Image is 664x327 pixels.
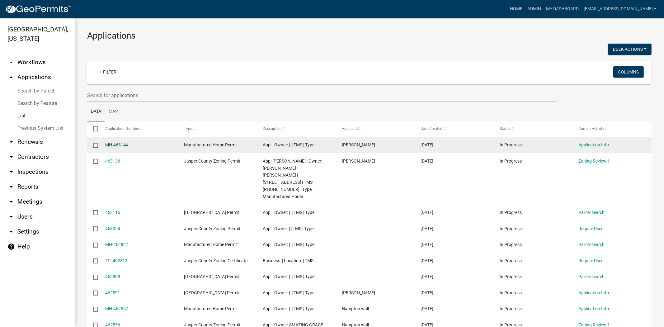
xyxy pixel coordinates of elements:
button: Columns [613,66,644,78]
span: In Progress [500,226,522,231]
span: App: | Owner: | | TMS | Type: [263,242,316,247]
a: Parcel search [579,274,605,279]
a: 462591 [105,290,120,295]
span: Business: | Location: | TMS: [263,258,315,263]
a: MH-462822 [105,242,128,247]
span: Jasper County Building Permit [184,274,240,279]
span: 08/13/2025 [421,142,434,147]
a: + Filter [95,66,121,78]
datatable-header-cell: Current Activity [572,121,652,136]
span: App: | Owner: | | TMS | Type: [263,226,315,231]
span: Description [263,126,282,131]
span: In Progress [500,159,522,163]
span: Type [184,126,192,131]
a: Parcel search [579,210,605,215]
h3: Applications [87,31,652,41]
i: arrow_drop_up [7,73,15,81]
datatable-header-cell: Description [257,121,336,136]
span: App: fabiola garcia hernandez | Owner: SERVIN RICARDO TRUJILLO | 308 sardis rd | TMS 047-00-03-18... [263,159,323,199]
a: My Dashboard [544,3,581,15]
a: Map [105,102,122,122]
a: 463054 [105,226,120,231]
span: App: | Owner: | | TMS | Type: [263,210,316,215]
span: 08/12/2025 [421,306,434,311]
span: App: | Owner: | | TMS | Type: [263,274,316,279]
i: arrow_drop_down [7,59,15,66]
span: 08/12/2025 [421,242,434,247]
span: Jasper County Zoning Certificate [184,258,247,263]
i: arrow_drop_down [7,168,15,176]
span: Applicant [342,126,358,131]
a: Admin [525,3,544,15]
span: Date Created [421,126,443,131]
input: Search for applications [87,89,556,102]
span: Manufactured Home Permit [184,306,238,311]
i: arrow_drop_down [7,228,15,235]
span: 08/12/2025 [421,290,434,295]
span: In Progress [500,290,522,295]
datatable-header-cell: Type [178,121,257,136]
datatable-header-cell: Date Created [415,121,494,136]
i: arrow_drop_down [7,138,15,146]
span: In Progress [500,242,522,247]
span: Manufactured Home Permit [184,142,238,147]
span: In Progress [500,210,522,215]
i: arrow_drop_down [7,183,15,191]
a: MH-462567 [105,306,128,311]
datatable-header-cell: Status [494,121,573,136]
span: App: | Owner: | | TMS | Type: [263,142,316,147]
span: 08/12/2025 [421,258,434,263]
a: [EMAIL_ADDRESS][DOMAIN_NAME] [581,3,659,15]
span: Current Activity [579,126,605,131]
a: MH-463144 [105,142,128,147]
a: 463136 [105,159,120,163]
a: 462808 [105,274,120,279]
datatable-header-cell: Applicant [336,121,415,136]
span: Hampton wall [342,306,369,311]
span: In Progress [500,274,522,279]
span: Application Number [105,126,139,131]
span: In Progress [500,306,522,311]
span: fabiola garcia hernandez [342,159,375,163]
span: fabiola garcia hernandez [342,142,375,147]
span: In Progress [500,142,522,147]
span: In Progress [500,258,522,263]
a: 463115 [105,210,120,215]
i: arrow_drop_down [7,153,15,161]
button: Bulk Actions [608,44,652,55]
i: help [7,243,15,250]
i: arrow_drop_down [7,198,15,206]
a: Data [87,102,105,122]
span: Jasper County Zoning Permit [184,159,240,163]
span: Jasper County Zoning Permit [184,226,240,231]
span: App: | Owner: | | TMS | Type: [263,306,316,311]
a: ZC- 462812 [105,258,128,263]
span: sharon crepps [342,290,375,295]
span: Manufactured Home Permit [184,242,238,247]
span: Status [500,126,511,131]
span: App: | Owner: | | TMS | Type: [263,290,316,295]
span: 08/13/2025 [421,210,434,215]
span: 08/12/2025 [421,226,434,231]
a: Application Info [579,306,609,311]
span: 08/13/2025 [421,159,434,163]
a: Parcel search [579,242,605,247]
a: Home [507,3,525,15]
a: Require User [579,258,603,263]
span: Jasper County Building Permit [184,290,240,295]
datatable-header-cell: Select [87,121,99,136]
span: Jasper County Building Permit [184,210,240,215]
a: Application Info [579,142,609,147]
a: Zoning Review 1 [579,159,610,163]
i: arrow_drop_down [7,213,15,220]
a: Application Info [579,290,609,295]
datatable-header-cell: Application Number [99,121,178,136]
a: Require User [579,226,603,231]
span: 08/12/2025 [421,274,434,279]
